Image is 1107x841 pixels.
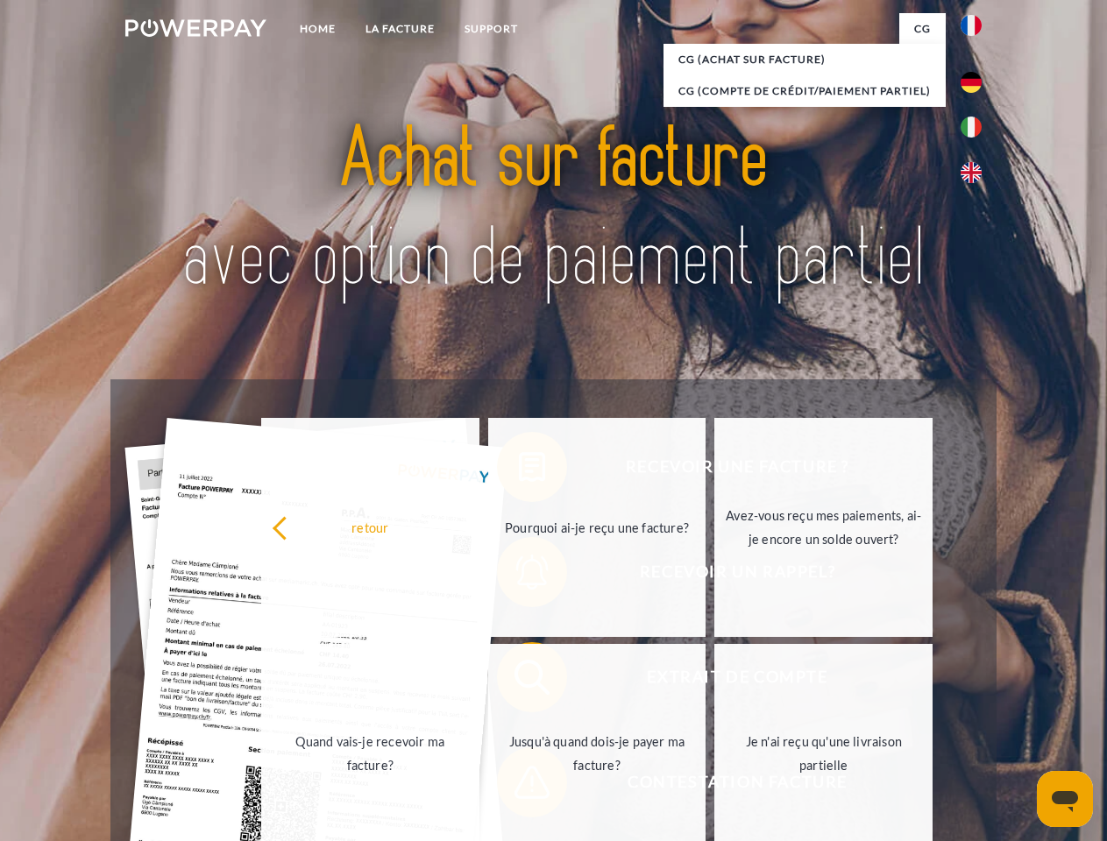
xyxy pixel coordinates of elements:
[725,504,922,551] div: Avez-vous reçu mes paiements, ai-je encore un solde ouvert?
[351,13,450,45] a: LA FACTURE
[961,72,982,93] img: de
[663,75,946,107] a: CG (Compte de crédit/paiement partiel)
[125,19,266,37] img: logo-powerpay-white.svg
[714,418,933,637] a: Avez-vous reçu mes paiements, ai-je encore un solde ouvert?
[899,13,946,45] a: CG
[499,515,696,539] div: Pourquoi ai-je reçu une facture?
[1037,771,1093,827] iframe: Bouton de lancement de la fenêtre de messagerie
[961,162,982,183] img: en
[725,730,922,777] div: Je n'ai reçu qu'une livraison partielle
[499,730,696,777] div: Jusqu'à quand dois-je payer ma facture?
[961,15,982,36] img: fr
[450,13,533,45] a: Support
[167,84,940,336] img: title-powerpay_fr.svg
[285,13,351,45] a: Home
[663,44,946,75] a: CG (achat sur facture)
[272,730,469,777] div: Quand vais-je recevoir ma facture?
[961,117,982,138] img: it
[272,515,469,539] div: retour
